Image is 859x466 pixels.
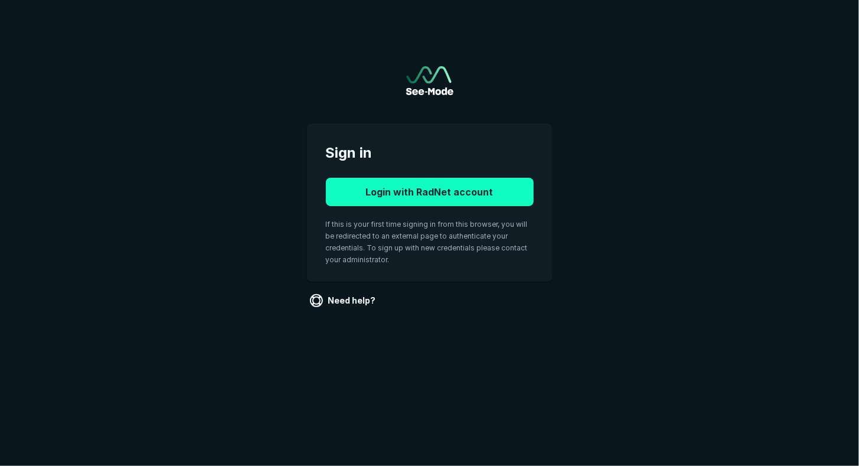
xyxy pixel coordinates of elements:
img: See-Mode Logo [406,66,453,95]
button: Login with RadNet account [326,178,534,206]
a: Need help? [307,291,381,310]
span: If this is your first time signing in from this browser, you will be redirected to an external pa... [326,220,528,264]
span: Sign in [326,142,534,164]
a: Go to sign in [406,66,453,95]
